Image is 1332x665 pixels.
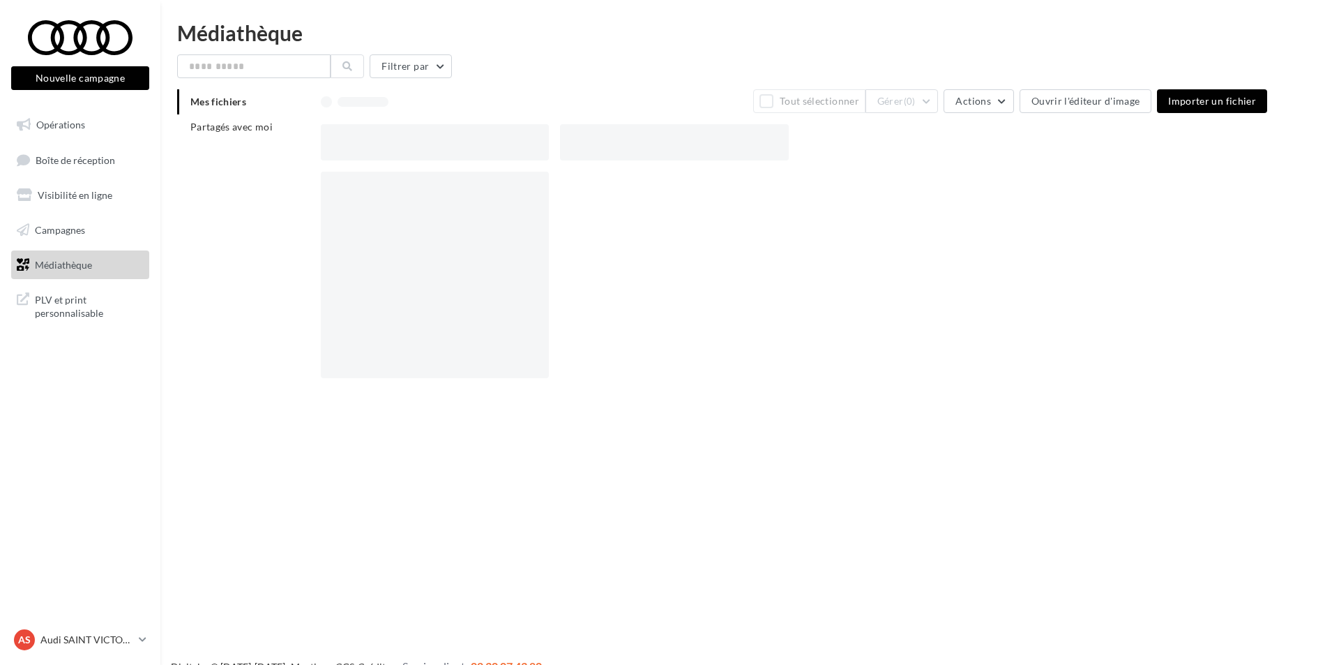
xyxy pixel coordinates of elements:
[11,627,149,653] a: AS Audi SAINT VICTORET
[753,89,865,113] button: Tout sélectionner
[8,110,152,140] a: Opérations
[11,66,149,90] button: Nouvelle campagne
[955,95,990,107] span: Actions
[177,22,1315,43] div: Médiathèque
[1168,95,1256,107] span: Importer un fichier
[8,285,152,326] a: PLV et print personnalisable
[904,96,916,107] span: (0)
[35,290,144,320] span: PLV et print personnalisable
[35,258,92,270] span: Médiathèque
[1020,89,1151,113] button: Ouvrir l'éditeur d'image
[8,181,152,210] a: Visibilité en ligne
[1157,89,1267,113] button: Importer un fichier
[8,216,152,245] a: Campagnes
[190,96,246,107] span: Mes fichiers
[865,89,939,113] button: Gérer(0)
[944,89,1013,113] button: Actions
[190,121,273,133] span: Partagés avec moi
[36,119,85,130] span: Opérations
[8,251,152,280] a: Médiathèque
[38,189,112,201] span: Visibilité en ligne
[8,145,152,175] a: Boîte de réception
[40,633,133,647] p: Audi SAINT VICTORET
[18,633,31,647] span: AS
[370,54,452,78] button: Filtrer par
[35,224,85,236] span: Campagnes
[36,154,115,165] span: Boîte de réception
